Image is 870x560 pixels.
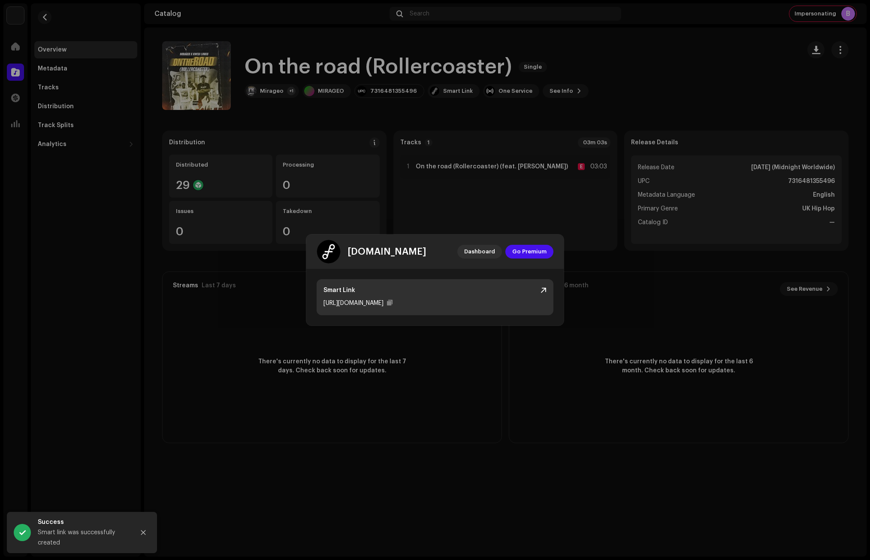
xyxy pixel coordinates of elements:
div: [DOMAIN_NAME] [347,247,426,257]
div: Success [38,517,128,527]
button: Dashboard [457,245,502,259]
div: Smart link was successfully created [38,527,128,548]
div: [URL][DOMAIN_NAME] [323,298,384,308]
span: Go Premium [512,243,547,260]
div: Smart Link [323,286,355,295]
button: Go Premium [505,245,553,259]
span: Dashboard [464,243,495,260]
button: Close [135,524,152,541]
